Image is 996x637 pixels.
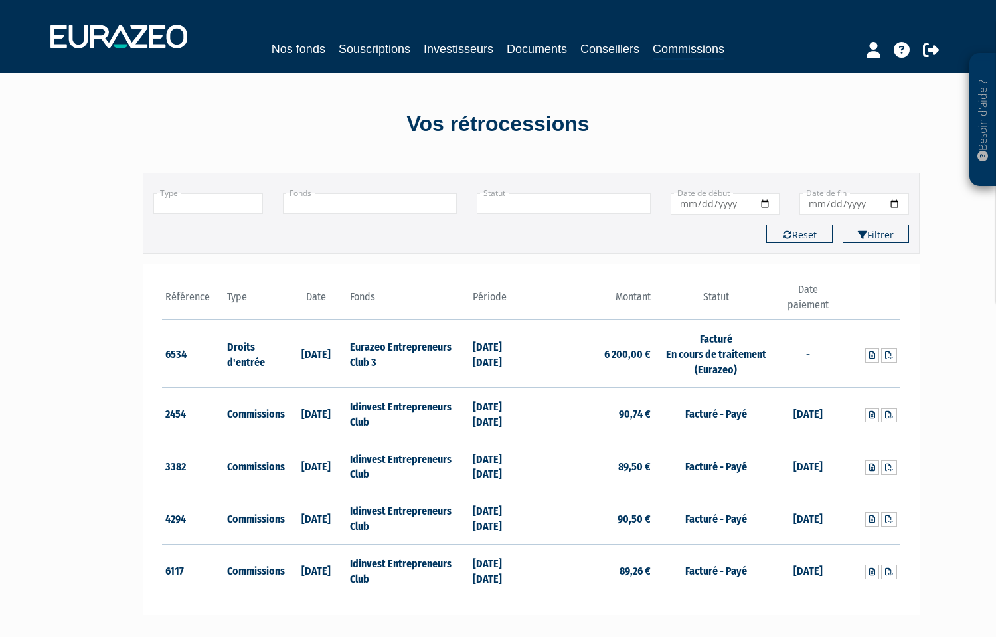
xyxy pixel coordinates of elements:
td: [DATE] [285,387,347,440]
td: 6 200,00 € [531,320,654,388]
th: Référence [162,282,224,320]
th: Montant [531,282,654,320]
td: 90,74 € [531,387,654,440]
th: Statut [654,282,777,320]
td: Commissions [224,387,286,440]
td: Facturé - Payé [654,440,777,492]
td: [DATE] [778,544,839,596]
img: 1732889491-logotype_eurazeo_blanc_rvb.png [50,25,187,48]
td: Facturé En cours de traitement (Eurazeo) [654,320,777,388]
td: Idinvest Entrepreneurs Club [347,440,469,492]
td: 6117 [162,544,224,596]
td: - [778,320,839,388]
td: Idinvest Entrepreneurs Club [347,387,469,440]
td: [DATE] [DATE] [469,440,531,492]
td: 6534 [162,320,224,388]
td: [DATE] [285,320,347,388]
a: Conseillers [580,40,639,58]
td: [DATE] [285,440,347,492]
td: 89,26 € [531,544,654,596]
button: Reset [766,225,833,243]
td: 4294 [162,492,224,545]
td: Idinvest Entrepreneurs Club [347,544,469,596]
td: [DATE] [778,492,839,545]
td: [DATE] [DATE] [469,387,531,440]
td: Commissions [224,440,286,492]
a: Documents [507,40,567,58]
a: Commissions [653,40,724,60]
div: Vos rétrocessions [120,109,876,139]
td: Facturé - Payé [654,492,777,545]
td: 3382 [162,440,224,492]
a: Investisseurs [424,40,493,58]
td: [DATE] [DATE] [469,492,531,545]
th: Type [224,282,286,320]
a: Nos fonds [272,40,325,58]
td: Commissions [224,492,286,545]
th: Fonds [347,282,469,320]
td: Eurazeo Entrepreneurs Club 3 [347,320,469,388]
td: Commissions [224,544,286,596]
td: [DATE] [778,440,839,492]
td: [DATE] [285,544,347,596]
td: Droits d'entrée [224,320,286,388]
td: [DATE] [285,492,347,545]
td: Facturé - Payé [654,387,777,440]
td: 2454 [162,387,224,440]
button: Filtrer [843,225,909,243]
td: 90,50 € [531,492,654,545]
td: [DATE] [778,387,839,440]
th: Période [469,282,531,320]
th: Date [285,282,347,320]
th: Date paiement [778,282,839,320]
td: [DATE] [DATE] [469,544,531,596]
td: 89,50 € [531,440,654,492]
td: Facturé - Payé [654,544,777,596]
p: Besoin d'aide ? [975,60,991,180]
td: [DATE] [DATE] [469,320,531,388]
a: Souscriptions [339,40,410,58]
td: Idinvest Entrepreneurs Club [347,492,469,545]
